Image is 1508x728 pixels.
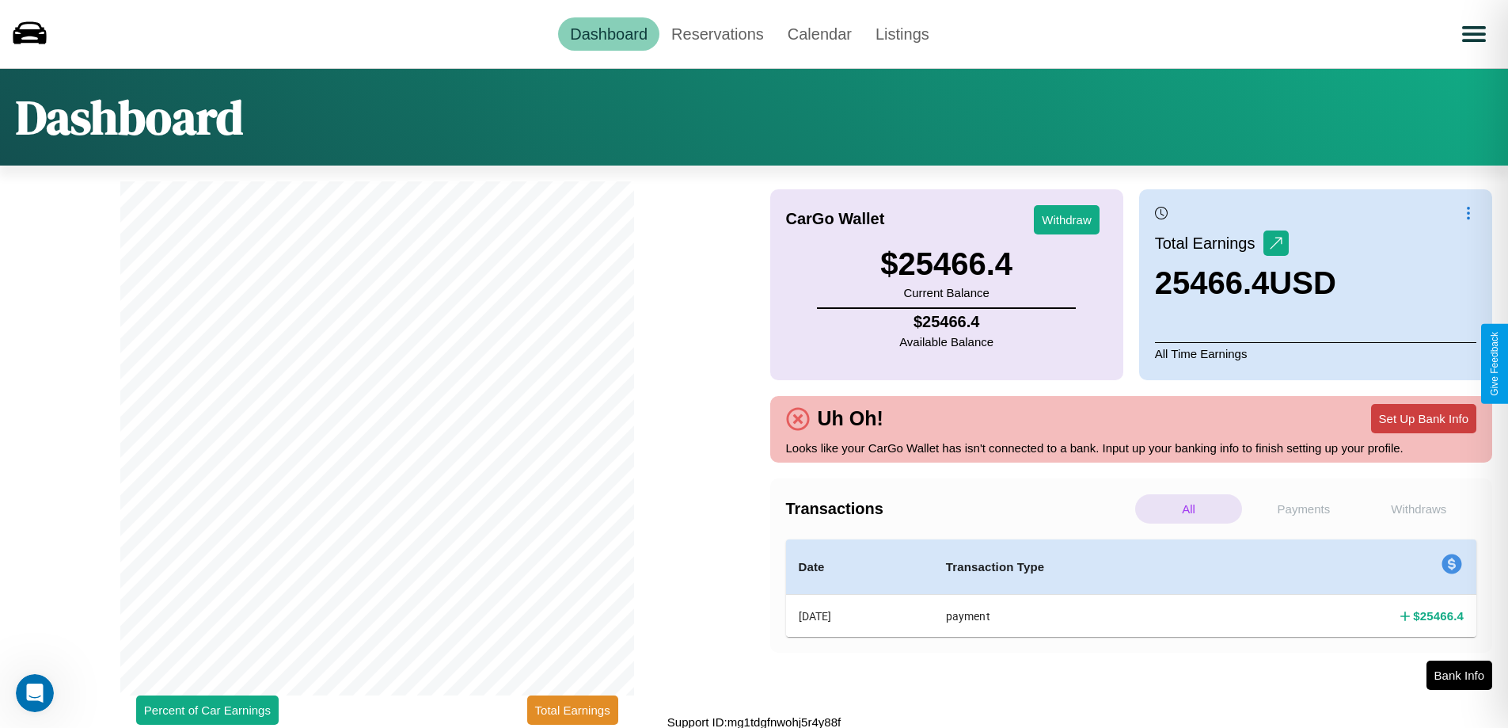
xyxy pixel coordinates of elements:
[786,437,1477,459] p: Looks like your CarGo Wallet has isn't connected to a bank. Input up your banking info to finish ...
[810,407,891,430] h4: Uh Oh!
[1371,404,1476,433] button: Set Up Bank Info
[1426,661,1492,690] button: Bank Info
[799,558,921,577] h4: Date
[1135,494,1242,524] p: All
[786,210,885,228] h4: CarGo Wallet
[899,313,993,331] h4: $ 25466.4
[1155,265,1336,301] h3: 25466.4 USD
[786,539,1477,637] table: simple table
[1489,332,1500,396] div: Give Feedback
[16,85,243,150] h1: Dashboard
[527,696,618,725] button: Total Earnings
[946,558,1233,577] h4: Transaction Type
[1250,494,1357,524] p: Payments
[558,17,659,51] a: Dashboard
[880,282,1012,303] p: Current Balance
[786,595,933,638] th: [DATE]
[786,500,1131,518] h4: Transactions
[880,246,1012,282] h3: $ 25466.4
[136,696,279,725] button: Percent of Car Earnings
[1034,205,1100,234] button: Withdraw
[659,17,776,51] a: Reservations
[1155,229,1263,257] p: Total Earnings
[16,674,54,712] iframe: Intercom live chat
[933,595,1246,638] th: payment
[899,331,993,353] p: Available Balance
[776,17,864,51] a: Calendar
[1413,608,1464,624] h4: $ 25466.4
[1366,494,1472,524] p: Withdraws
[864,17,941,51] a: Listings
[1155,342,1476,364] p: All Time Earnings
[1452,12,1496,56] button: Open menu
